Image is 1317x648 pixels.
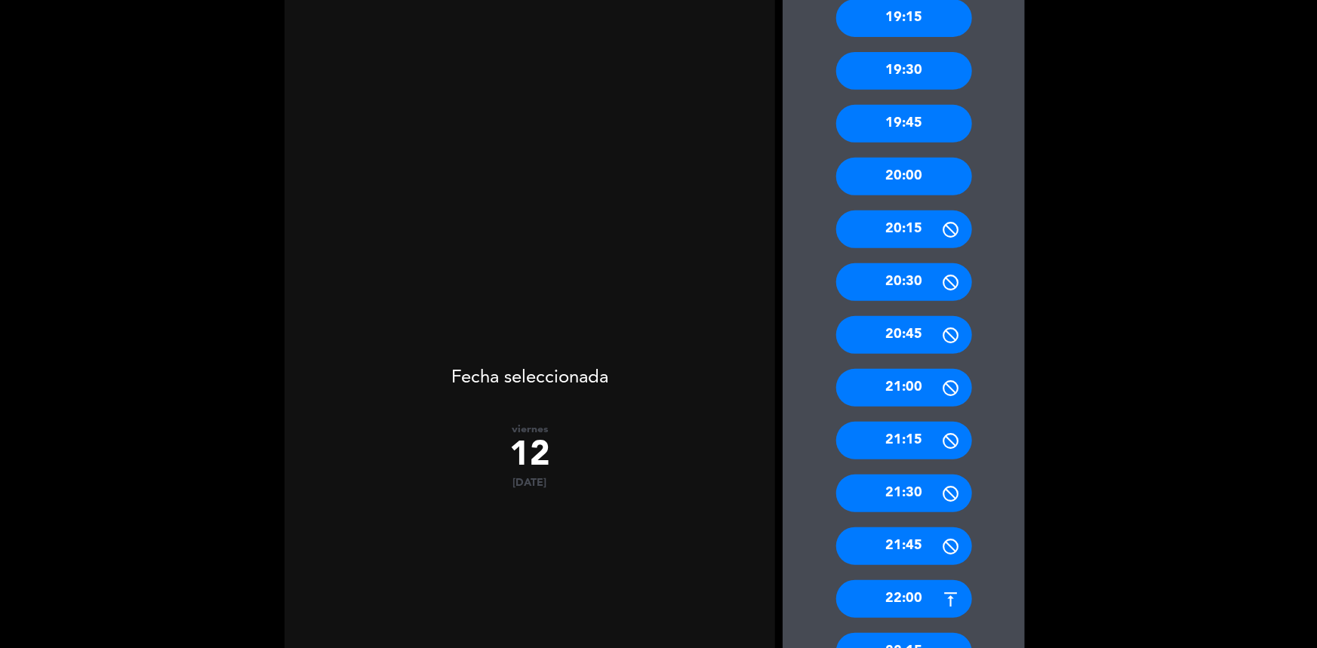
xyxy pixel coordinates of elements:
div: [DATE] [285,477,775,490]
div: 21:15 [836,422,972,459]
div: 20:15 [836,210,972,248]
div: 20:30 [836,263,972,301]
div: 21:30 [836,474,972,512]
div: 19:30 [836,52,972,90]
div: 22:00 [836,580,972,618]
div: Fecha seleccionada [285,345,775,393]
div: 12 [285,436,775,477]
div: 19:45 [836,105,972,143]
div: 20:00 [836,158,972,195]
div: viernes [285,423,775,436]
div: 21:45 [836,527,972,565]
div: 20:45 [836,316,972,354]
div: 21:00 [836,369,972,407]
